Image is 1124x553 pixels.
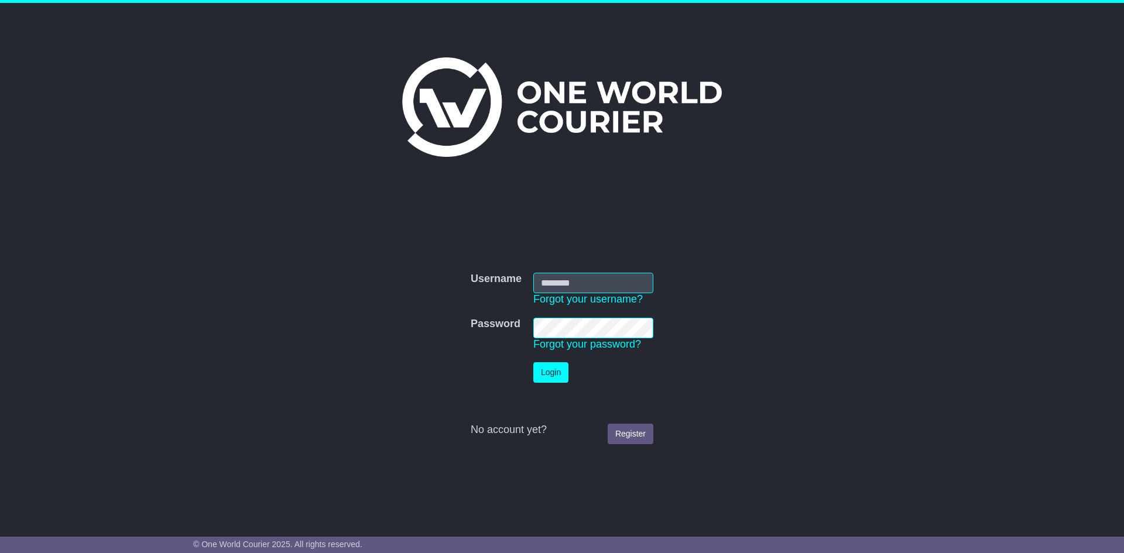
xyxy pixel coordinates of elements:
button: Login [533,362,568,383]
span: © One World Courier 2025. All rights reserved. [193,540,362,549]
a: Forgot your password? [533,338,641,350]
label: Username [471,273,522,286]
a: Forgot your username? [533,293,643,305]
label: Password [471,318,520,331]
a: Register [608,424,653,444]
img: One World [402,57,722,157]
div: No account yet? [471,424,653,437]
